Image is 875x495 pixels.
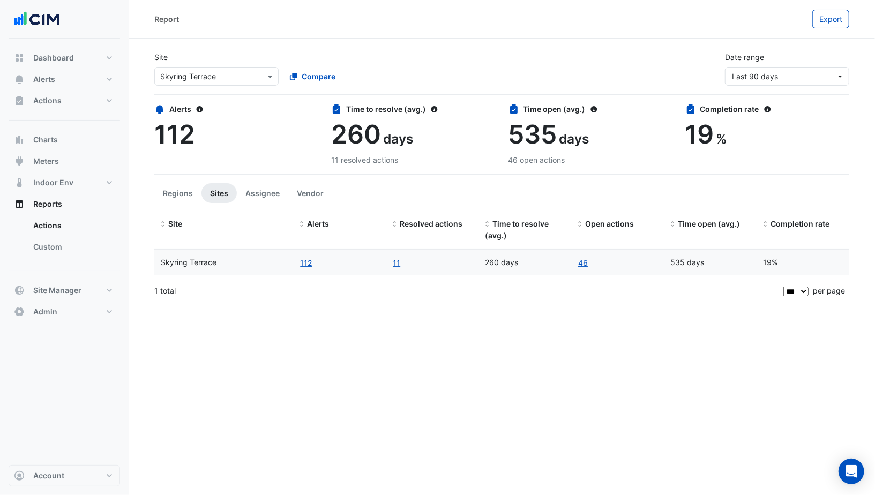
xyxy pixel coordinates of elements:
button: Dashboard [9,47,120,69]
app-icon: Reports [14,199,25,209]
app-icon: Admin [14,306,25,317]
span: Site Manager [33,285,81,296]
a: Custom [25,236,120,258]
span: Account [33,470,64,481]
label: Date range [725,51,764,63]
button: Last 90 days [725,67,849,86]
a: 46 [578,257,588,269]
button: Export [812,10,849,28]
img: Company Logo [13,9,61,30]
span: Actions [33,95,62,106]
span: Admin [33,306,57,317]
span: Time to resolve (avg.) [485,219,549,241]
div: 535 days [670,257,750,269]
button: Charts [9,129,120,151]
span: 19 [685,118,714,150]
div: 19% [763,257,843,269]
span: Alerts [307,219,329,228]
label: Site [154,51,168,63]
span: Dashboard [33,52,74,63]
span: Export [819,14,842,24]
div: Completion rate [685,103,849,115]
button: Regions [154,183,201,203]
button: Reports [9,193,120,215]
div: Report [154,13,179,25]
span: Reports [33,199,62,209]
button: Sites [201,183,237,203]
button: Vendor [288,183,332,203]
app-icon: Alerts [14,74,25,85]
button: Indoor Env [9,172,120,193]
div: Alerts [154,103,318,115]
span: days [383,131,413,147]
div: 11 resolved actions [331,154,495,166]
span: Time open (avg.) [678,219,740,228]
span: Meters [33,156,59,167]
span: Skyring Terrace [161,258,216,267]
a: Actions [25,215,120,236]
button: 112 [300,257,312,269]
div: 260 days [485,257,565,269]
div: 46 open actions [508,154,672,166]
a: 11 [392,257,401,269]
span: Open actions [585,219,634,228]
div: 1 total [154,277,781,304]
app-icon: Meters [14,156,25,167]
span: Site [168,219,182,228]
span: per page [813,286,845,295]
button: Compare [283,67,342,86]
app-icon: Indoor Env [14,177,25,188]
app-icon: Charts [14,134,25,145]
app-icon: Actions [14,95,25,106]
button: Alerts [9,69,120,90]
button: Assignee [237,183,288,203]
div: Time open (avg.) [508,103,672,115]
span: Resolved actions [400,219,462,228]
span: 06 Jun 25 - 04 Sep 25 [732,72,778,81]
button: Meters [9,151,120,172]
div: Reports [9,215,120,262]
button: Site Manager [9,280,120,301]
span: days [559,131,589,147]
span: Alerts [33,74,55,85]
button: Admin [9,301,120,322]
div: Open Intercom Messenger [839,459,864,484]
span: Charts [33,134,58,145]
span: 260 [331,118,381,150]
app-icon: Dashboard [14,52,25,63]
app-icon: Site Manager [14,285,25,296]
button: Account [9,465,120,486]
span: Indoor Env [33,177,73,188]
button: Actions [9,90,120,111]
span: 535 [508,118,557,150]
div: Time to resolve (avg.) [331,103,495,115]
span: % [716,131,728,147]
div: Completion (%) = Resolved Actions / (Resolved Actions + Open Actions) [763,218,843,230]
span: 112 [154,118,195,150]
span: Completion rate [771,219,829,228]
span: Compare [302,71,335,82]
